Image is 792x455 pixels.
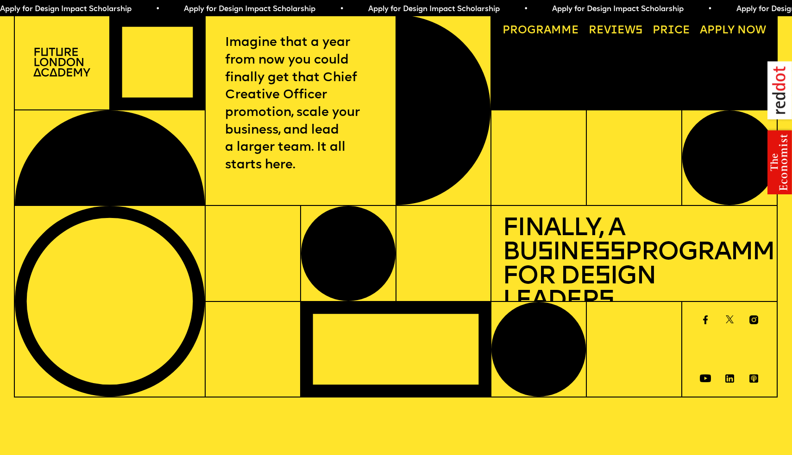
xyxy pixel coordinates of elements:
[598,288,614,314] span: s
[595,264,610,290] span: s
[339,6,344,13] span: •
[583,20,648,42] a: Reviews
[708,6,712,13] span: •
[544,25,551,36] span: a
[647,20,696,42] a: Price
[700,25,707,36] span: A
[225,34,375,174] p: Imagine that a year from now you could finally get that Chief Creative Officer promotion, scale y...
[523,6,528,13] span: •
[594,240,625,266] span: ss
[503,217,766,314] h1: Finally, a Bu ine Programme for De ign Leader
[497,20,585,42] a: Programme
[537,240,553,266] span: s
[694,20,772,42] a: Apply now
[155,6,159,13] span: •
